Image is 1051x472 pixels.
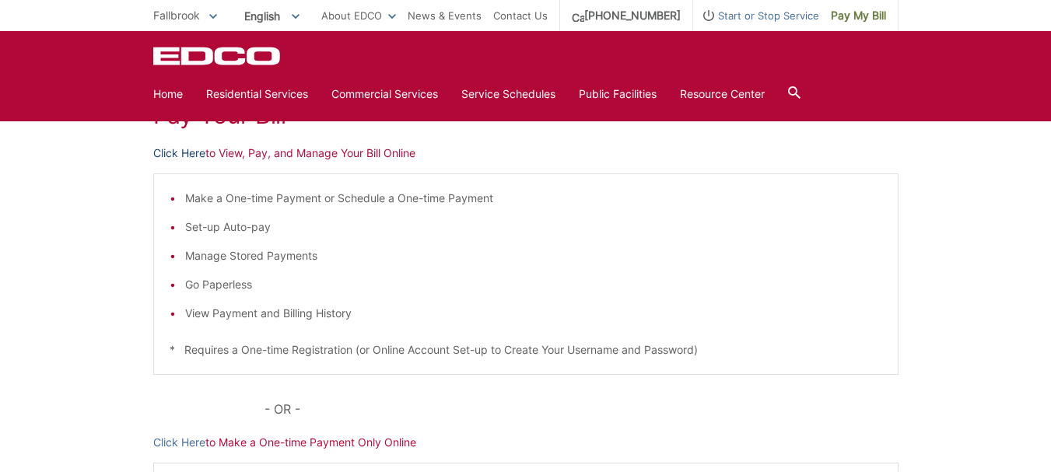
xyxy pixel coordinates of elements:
[185,247,882,264] li: Manage Stored Payments
[233,3,311,29] span: English
[153,434,899,451] p: to Make a One-time Payment Only Online
[680,86,765,103] a: Resource Center
[185,276,882,293] li: Go Paperless
[185,219,882,236] li: Set-up Auto-pay
[153,86,183,103] a: Home
[206,86,308,103] a: Residential Services
[153,47,282,65] a: EDCD logo. Return to the homepage.
[331,86,438,103] a: Commercial Services
[408,7,482,24] a: News & Events
[321,7,396,24] a: About EDCO
[153,434,205,451] a: Click Here
[579,86,657,103] a: Public Facilities
[185,305,882,322] li: View Payment and Billing History
[170,341,882,358] p: * Requires a One-time Registration (or Online Account Set-up to Create Your Username and Password)
[153,145,899,162] p: to View, Pay, and Manage Your Bill Online
[265,398,898,420] p: - OR -
[831,7,886,24] span: Pay My Bill
[493,7,548,24] a: Contact Us
[153,145,205,162] a: Click Here
[185,190,882,207] li: Make a One-time Payment or Schedule a One-time Payment
[153,9,200,22] span: Fallbrook
[461,86,555,103] a: Service Schedules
